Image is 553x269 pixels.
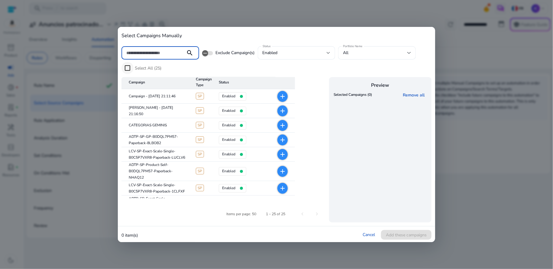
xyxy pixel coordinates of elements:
span: SP [196,136,204,143]
h4: enabled [222,109,235,113]
mat-header-cell: Campaign [121,76,191,89]
mat-label: Status [263,44,271,48]
span: enabled [263,50,278,56]
h4: enabled [222,123,235,127]
mat-header-cell: Status [214,76,260,89]
h4: enabled [222,94,235,98]
mat-icon: add [279,136,286,144]
div: Items per page: [227,211,251,217]
p: 0 item(s) [121,232,138,238]
h4: enabled [222,138,235,142]
h4: Preview [332,83,428,88]
mat-icon: add [279,107,286,115]
span: Exclude Campaign(s) [216,50,255,56]
mat-icon: add [279,168,286,175]
mat-icon: add [279,185,286,192]
mat-label: Portfolio Name [343,44,363,48]
mat-icon: add [279,151,286,158]
h4: Select Campaigns Manually [121,33,432,39]
mat-cell: ADTP-SP-Exact-Scale-B0DQL7PM57-Paperback-LVPRMG [121,196,191,215]
span: SP [196,122,204,128]
div: 50 [252,211,257,217]
h4: enabled [222,152,235,156]
mat-header-cell: Campaign Type [191,76,214,89]
span: SP [196,168,204,174]
a: Remove all [403,92,427,98]
span: SP [196,107,204,114]
mat-cell: LCV-SP-Exact-Scale-Single-B0C5P7VXR8-Paperback-1CLFXF [121,181,191,196]
mat-cell: Campaign - [DATE] 21:11:46 [121,89,191,104]
span: Select All (25) [135,65,161,71]
a: Cancel [363,232,375,238]
h4: enabled [222,186,235,190]
span: SP [196,93,204,99]
span: SP [196,185,204,191]
mat-cell: [PERSON_NAME] - [DATE] 21:16:50 [121,104,191,118]
th: Selected Campaigns (0) [332,90,374,100]
mat-cell: LCV-SP-Exact-Scale-Single-B0C5P7VXR8-Paperback-LUCLV6 [121,147,191,162]
mat-icon: search [183,49,197,57]
div: 1 – 25 of 25 [266,211,286,217]
h4: enabled [222,169,235,173]
mat-cell: ADTP-SP-Product-Self-B0DQL7PM57-Paperback-NHAQ12 [121,162,191,181]
span: All [343,50,348,56]
span: SP [196,151,204,157]
mat-icon: add [279,122,286,129]
mat-cell: ADTP-SP-GP-B0DQL7PM57-Paperback-8LBOB2 [121,133,191,147]
mat-icon: add [279,93,286,100]
mat-cell: CATEGORIAS GEMINIS [121,118,191,133]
